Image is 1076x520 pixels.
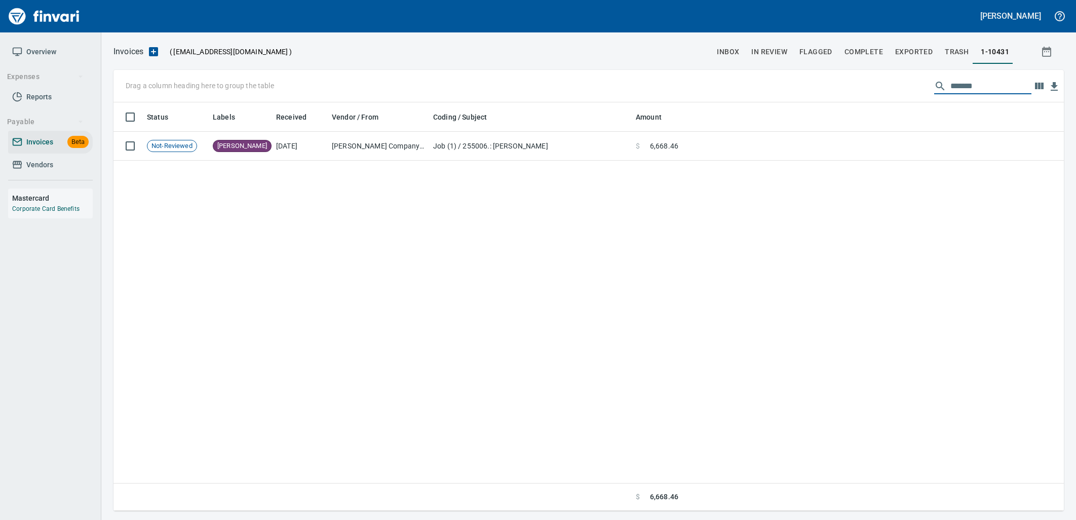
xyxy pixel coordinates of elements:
span: Overview [26,46,56,58]
span: [EMAIL_ADDRESS][DOMAIN_NAME] [172,47,289,57]
span: Complete [844,46,883,58]
span: Status [147,111,168,123]
span: Payable [7,116,84,128]
span: 6,668.46 [650,141,678,151]
button: [PERSON_NAME] [978,8,1044,24]
span: trash [945,46,969,58]
span: Vendor / From [332,111,392,123]
span: Flagged [799,46,832,58]
span: Coding / Subject [433,111,500,123]
span: Coding / Subject [433,111,487,123]
span: Exported [895,46,933,58]
a: InvoicesBeta [8,131,93,154]
span: Labels [213,111,248,123]
span: Beta [67,136,89,148]
span: Vendor / From [332,111,378,123]
span: inbox [717,46,739,58]
td: [DATE] [272,132,328,161]
span: [PERSON_NAME] [213,141,271,151]
a: Vendors [8,154,93,176]
p: ( ) [164,47,292,57]
button: Upload an Invoice [143,46,164,58]
p: Invoices [113,46,143,58]
span: Received [276,111,306,123]
span: $ [636,492,640,502]
a: Reports [8,86,93,108]
td: Job (1) / 255006.: [PERSON_NAME] [429,132,632,161]
span: 6,668.46 [650,492,678,502]
span: Amount [636,111,662,123]
button: Payable [3,113,88,131]
span: $ [636,141,640,151]
td: [PERSON_NAME] Company Inc. (1-10431) [328,132,429,161]
h6: Mastercard [12,193,93,204]
span: In Review [751,46,787,58]
span: Not-Reviewed [147,141,197,151]
a: Corporate Card Benefits [12,205,80,212]
span: Received [276,111,320,123]
span: Labels [213,111,235,123]
p: Drag a column heading here to group the table [126,81,274,91]
img: Finvari [6,4,82,28]
span: Expenses [7,70,84,83]
a: Overview [8,41,93,63]
span: Invoices [26,136,53,148]
nav: breadcrumb [113,46,143,58]
span: Amount [636,111,675,123]
button: Expenses [3,67,88,86]
span: Vendors [26,159,53,171]
h5: [PERSON_NAME] [980,11,1041,21]
span: 1-10431 [981,46,1009,58]
span: Status [147,111,181,123]
span: Reports [26,91,52,103]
